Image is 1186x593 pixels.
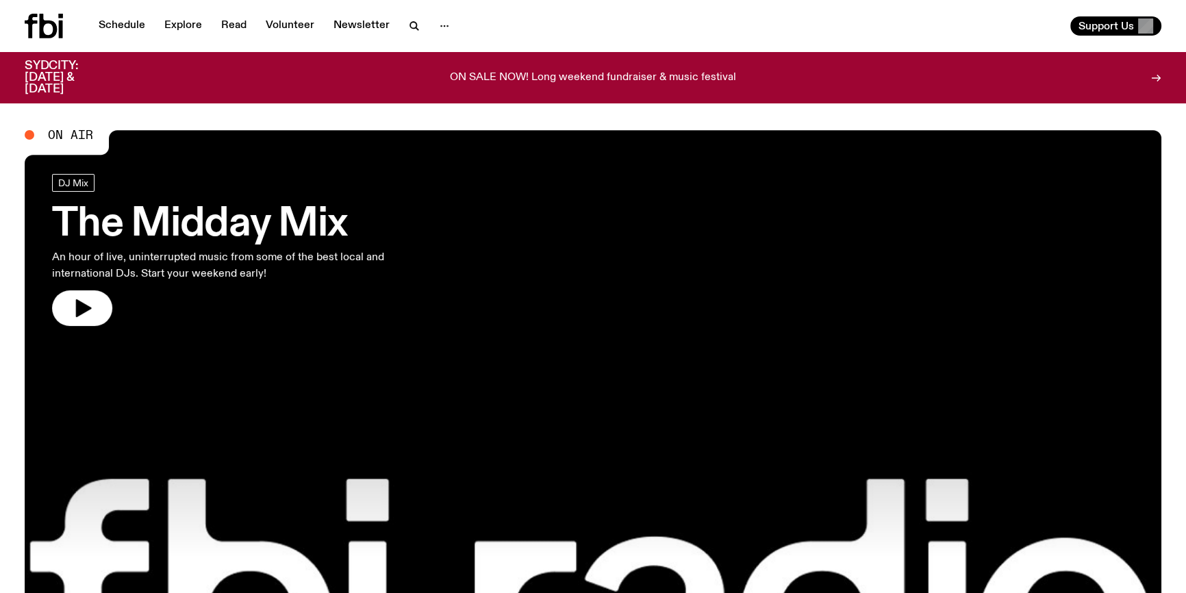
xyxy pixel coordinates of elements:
a: The Midday MixAn hour of live, uninterrupted music from some of the best local and international ... [52,174,403,326]
a: Volunteer [257,16,323,36]
a: Schedule [90,16,153,36]
p: An hour of live, uninterrupted music from some of the best local and international DJs. Start you... [52,249,403,282]
p: ON SALE NOW! Long weekend fundraiser & music festival [450,72,736,84]
span: DJ Mix [58,177,88,188]
a: Explore [156,16,210,36]
h3: The Midday Mix [52,205,403,244]
a: DJ Mix [52,174,94,192]
span: Support Us [1078,20,1134,32]
h3: SYDCITY: [DATE] & [DATE] [25,60,112,95]
a: Newsletter [325,16,398,36]
button: Support Us [1070,16,1161,36]
span: On Air [48,129,93,141]
a: Read [213,16,255,36]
